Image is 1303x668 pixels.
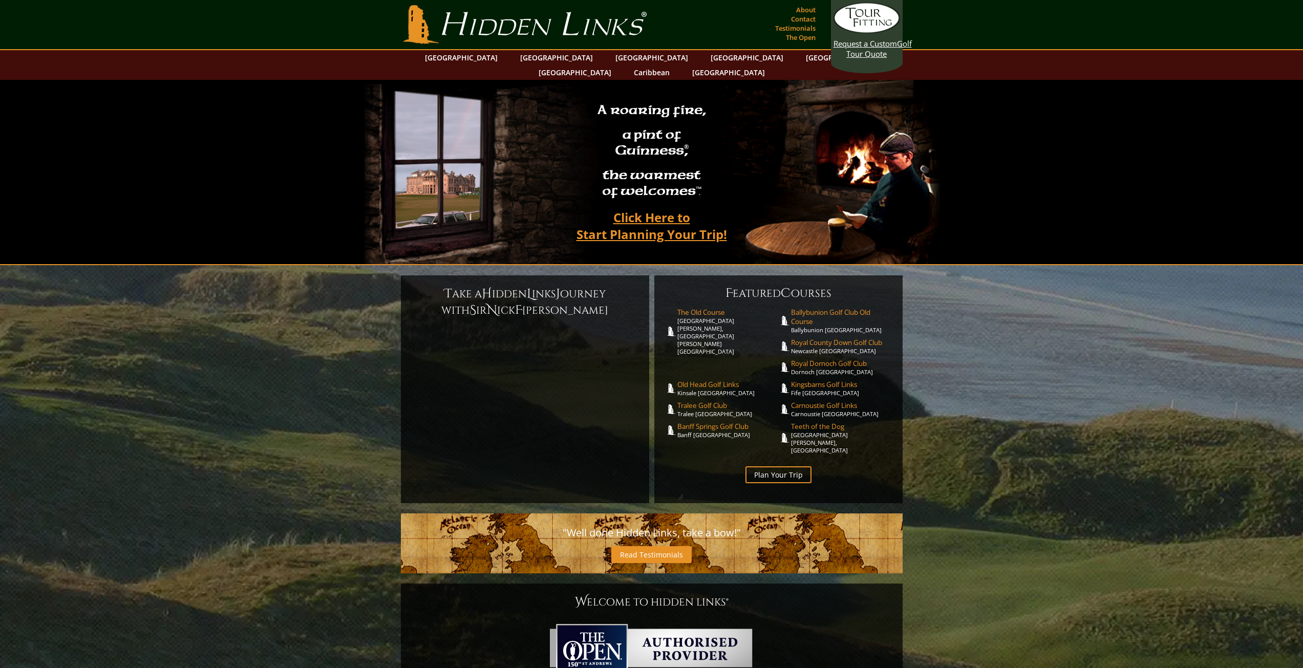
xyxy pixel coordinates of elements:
[566,205,737,246] a: Click Here toStart Planning Your Trip!
[801,50,884,65] a: [GEOGRAPHIC_DATA]
[515,50,598,65] a: [GEOGRAPHIC_DATA]
[783,30,818,45] a: The Open
[706,50,788,65] a: [GEOGRAPHIC_DATA]
[677,401,779,410] span: Tralee Golf Club
[629,65,675,80] a: Caribbean
[482,286,492,302] span: H
[677,422,779,431] span: Banff Springs Golf Club
[591,98,713,205] h2: A roaring fire, a pint of Guinness , the warmest of welcomes™.
[411,286,639,318] h6: ake a idden inks ourney with ir ick [PERSON_NAME]
[665,285,892,301] h6: eatured ourses
[527,286,532,302] span: L
[677,308,779,317] span: The Old Course
[834,38,897,49] span: Request a Custom
[791,338,892,347] span: Royal County Down Golf Club
[677,422,779,439] a: Banff Springs Golf ClubBanff [GEOGRAPHIC_DATA]
[773,21,818,35] a: Testimonials
[556,286,560,302] span: J
[487,302,497,318] span: N
[533,65,616,80] a: [GEOGRAPHIC_DATA]
[469,302,476,318] span: S
[791,359,892,376] a: Royal Dornoch Golf ClubDornoch [GEOGRAPHIC_DATA]
[411,524,892,542] p: "Well done Hidden Links, take a bow!"
[677,308,779,355] a: The Old Course[GEOGRAPHIC_DATA][PERSON_NAME], [GEOGRAPHIC_DATA][PERSON_NAME] [GEOGRAPHIC_DATA]
[677,380,779,389] span: Old Head Golf Links
[687,65,770,80] a: [GEOGRAPHIC_DATA]
[725,285,733,301] span: F
[791,308,892,326] span: Ballybunion Golf Club Old Course
[791,401,892,418] a: Carnoustie Golf LinksCarnoustie [GEOGRAPHIC_DATA]
[610,50,693,65] a: [GEOGRAPHIC_DATA]
[677,380,779,397] a: Old Head Golf LinksKinsale [GEOGRAPHIC_DATA]
[791,359,892,368] span: Royal Dornoch Golf Club
[791,401,892,410] span: Carnoustie Golf Links
[794,3,818,17] a: About
[677,401,779,418] a: Tralee Golf ClubTralee [GEOGRAPHIC_DATA]
[411,594,892,610] h1: Welcome To Hidden Links®
[611,546,692,563] a: Read Testimonials
[791,380,892,389] span: Kingsbarns Golf Links
[745,466,811,483] a: Plan Your Trip
[444,286,452,302] span: T
[791,422,892,454] a: Teeth of the Dog[GEOGRAPHIC_DATA][PERSON_NAME], [GEOGRAPHIC_DATA]
[791,422,892,431] span: Teeth of the Dog
[781,285,791,301] span: C
[791,380,892,397] a: Kingsbarns Golf LinksFife [GEOGRAPHIC_DATA]
[420,50,503,65] a: [GEOGRAPHIC_DATA]
[515,302,522,318] span: F
[834,3,900,59] a: Request a CustomGolf Tour Quote
[791,308,892,334] a: Ballybunion Golf Club Old CourseBallybunion [GEOGRAPHIC_DATA]
[791,338,892,355] a: Royal County Down Golf ClubNewcastle [GEOGRAPHIC_DATA]
[788,12,818,26] a: Contact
